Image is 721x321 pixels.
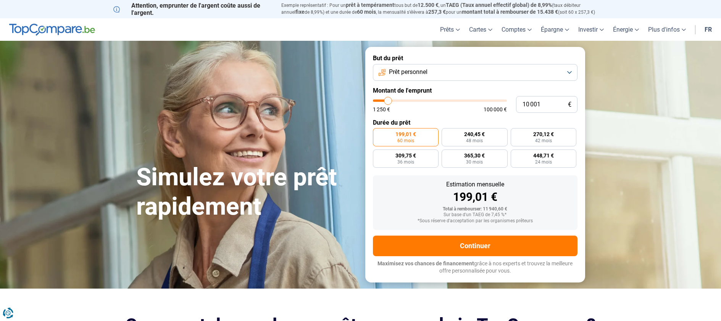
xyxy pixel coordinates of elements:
[644,18,690,41] a: Plus d'infos
[533,132,554,137] span: 270,12 €
[397,160,414,164] span: 36 mois
[373,107,390,112] span: 1 250 €
[373,55,577,62] label: But du prêt
[535,160,552,164] span: 24 mois
[373,236,577,256] button: Continuer
[379,191,571,203] div: 199,01 €
[373,119,577,126] label: Durée du prêt
[436,18,465,41] a: Prêts
[373,64,577,81] button: Prêt personnel
[379,218,571,224] div: *Sous réserve d'acceptation par les organismes prêteurs
[281,2,608,16] p: Exemple représentatif : Pour un tous but de , un (taux débiteur annuel de 8,99%) et une durée de ...
[608,18,644,41] a: Énergie
[295,9,305,15] span: fixe
[389,68,427,76] span: Prêt personnel
[379,212,571,218] div: Sur base d'un TAEG de 7,45 %*
[465,18,497,41] a: Cartes
[346,2,394,8] span: prêt à tempérament
[379,207,571,212] div: Total à rembourser: 11 940,60 €
[9,24,95,36] img: TopCompare
[464,153,485,158] span: 365,30 €
[536,18,574,41] a: Épargne
[136,163,356,221] h1: Simulez votre prêt rapidement
[446,2,552,8] span: TAEG (Taux annuel effectif global) de 8,99%
[379,181,571,188] div: Estimation mensuelle
[373,260,577,275] p: grâce à nos experts et trouvez la meilleure offre personnalisée pour vous.
[428,9,446,15] span: 257,3 €
[535,138,552,143] span: 42 mois
[533,153,554,158] span: 448,71 €
[113,2,272,16] p: Attention, emprunter de l'argent coûte aussi de l'argent.
[466,138,483,143] span: 48 mois
[373,87,577,94] label: Montant de l'emprunt
[700,18,716,41] a: fr
[484,107,507,112] span: 100 000 €
[395,153,416,158] span: 309,75 €
[568,101,571,108] span: €
[397,138,414,143] span: 60 mois
[574,18,608,41] a: Investir
[464,132,485,137] span: 240,45 €
[377,260,474,266] span: Maximisez vos chances de financement
[462,9,558,15] span: montant total à rembourser de 15.438 €
[466,160,483,164] span: 30 mois
[497,18,536,41] a: Comptes
[395,132,416,137] span: 199,01 €
[357,9,376,15] span: 60 mois
[418,2,439,8] span: 12.500 €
